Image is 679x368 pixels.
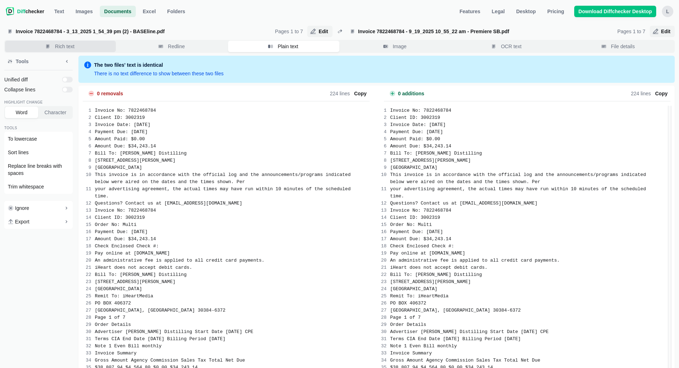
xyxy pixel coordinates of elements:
[390,229,443,235] span: Payment Due: [DATE]
[317,28,329,35] span: Edit
[71,6,97,17] a: Images
[4,126,73,131] div: Tools
[351,89,370,98] button: Copy
[390,308,521,313] span: [GEOGRAPHIC_DATA], [GEOGRAPHIC_DATA] 30384-6372
[117,41,227,52] button: Redline
[95,208,156,213] span: Invoice No: 7822468784
[390,122,446,127] span: Invoice Date: [DATE]
[546,8,565,15] span: Pricing
[95,122,150,127] span: Invoice Date: [DATE]
[95,229,148,235] span: Payment Due: [DATE]
[95,186,354,199] span: your advertising agreement, the actual times may have run within 10 minutes of the scheduled time.
[390,129,443,135] span: Payment Due: [DATE]
[390,351,432,356] span: Invoice Summary
[390,272,482,277] span: Bill To: [PERSON_NAME] Distilling
[390,158,471,163] span: [STREET_ADDRESS][PERSON_NAME]
[512,6,540,17] a: Desktop
[390,236,452,242] span: Amount Due: $34,243.14
[577,8,653,15] span: Download Diffchecker Desktop
[390,358,540,363] span: Gross Amount Agency Commission Sales Tax Total Net Due
[390,115,440,120] span: Client ID: 3002319
[499,43,523,50] span: OCR text
[307,26,332,37] button: Edit
[660,28,672,35] span: Edit
[609,43,636,50] span: File details
[95,286,142,292] span: [GEOGRAPHIC_DATA]
[8,149,29,156] span: Sort lines
[347,26,613,37] label: Invoice 7822468784 - 9_19_2025 10_55_22 am - Premiere SB.pdf upload
[390,251,465,256] span: Pay online at [DOMAIN_NAME]
[631,91,651,96] span: 224 lines
[390,143,452,149] span: Amount Due: $34,243.14
[8,162,69,177] span: Replace line breaks with spaces
[163,6,190,17] button: Folders
[390,151,482,156] span: Bill To: [PERSON_NAME] Distilling
[95,351,137,356] span: Invoice Summary
[95,251,170,256] span: Pay online at [DOMAIN_NAME]
[5,107,38,118] button: Word
[95,358,245,363] span: Gross Amount Agency Commission Sales Tax Total Net Due
[95,329,253,334] span: Advertiser [PERSON_NAME] Distilling Start Date [DATE] CPE
[14,58,30,65] span: Tools
[340,41,451,52] button: Image
[563,41,674,52] button: File details
[4,26,271,37] span: Invoice 7822468784 - 3_13_2025 1_54_39 pm (2) - BASEline.pdf
[390,165,438,170] span: [GEOGRAPHIC_DATA]
[95,151,186,156] span: Bill To: [PERSON_NAME] Distilling
[95,172,354,185] span: This invoice is in accordance with the official log and the announcements/programs indicated belo...
[390,279,471,284] span: [STREET_ADDRESS][PERSON_NAME]
[543,6,568,17] a: Pricing
[95,215,145,220] span: Client ID: 3002319
[390,336,521,342] span: Terms CIA End Date [DATE] Billing Period [DATE]
[5,146,72,159] button: Sort lines
[43,109,68,116] span: Character
[455,6,484,17] a: Features
[5,180,72,193] button: Trim whitespace
[95,165,142,170] span: [GEOGRAPHIC_DATA]
[95,279,175,284] span: [STREET_ADDRESS][PERSON_NAME]
[6,7,14,16] img: Diffchecker logo
[228,41,339,52] button: Plain text
[353,90,368,97] span: Copy
[94,61,163,69] div: The two files' text is identical
[390,301,426,306] span: PO BOX 406372
[95,258,264,263] span: An administrative fee is applied to all credit card payments.
[95,108,156,113] span: Invoice No: 7822468784
[390,136,440,142] span: Amount Paid: $0.00
[95,136,145,142] span: Amount Paid: $0.00
[139,6,160,17] a: Excel
[5,160,72,180] button: Replace line breaks with spaces
[4,26,271,37] label: Invoice 7822468784 - 3_13_2025 1_54_39 pm (2) - BASEline.pdf upload
[95,336,226,342] span: Terms CIA End Date [DATE] Billing Period [DATE]
[95,308,226,313] span: [GEOGRAPHIC_DATA], [GEOGRAPHIC_DATA] 30384-6372
[95,265,192,270] span: iHeart does not accept debit cards.
[14,28,268,35] span: Invoice 7822468784 - 3_13_2025 1_54_39 pm (2) - BASEline.pdf
[397,91,426,96] span: 0 additions
[53,8,66,15] span: Text
[276,43,300,50] span: Plain text
[357,28,610,35] span: Invoice 7822468784 - 9_19_2025 10_55_22 am - Premiere SB.pdf
[490,8,506,15] span: Legal
[390,315,421,320] span: Page 1 of 7
[390,258,560,263] span: An administrative fee is applied to all credit card payments.
[4,86,59,93] span: Collapse lines
[347,26,613,37] span: Invoice 7822468784 - 9_19_2025 10_55_22 am - Premiere SB.pdf
[390,222,432,227] span: Order No: Multi
[95,158,175,163] span: [STREET_ADDRESS][PERSON_NAME]
[95,301,131,306] span: PO BOX 406372
[275,28,303,35] div: Pages 1 to 7
[488,6,509,17] a: Legal
[330,91,350,96] span: 224 lines
[390,215,440,220] span: Client ID: 3002319
[17,8,44,15] span: checker
[95,322,131,327] span: Order Details
[617,28,645,35] div: Pages 1 to 7
[6,6,44,17] a: Diffchecker
[5,215,72,228] button: Export
[515,8,537,15] span: Desktop
[390,208,452,213] span: Invoice No: 7822468784
[335,27,344,36] button: Swap diffs
[662,6,673,17] button: l
[452,41,562,52] button: OCR text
